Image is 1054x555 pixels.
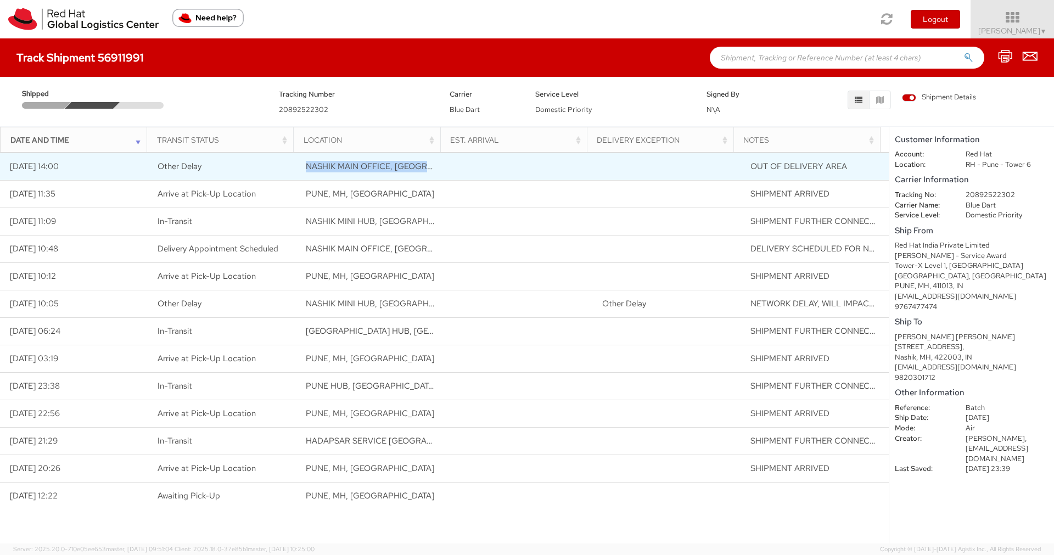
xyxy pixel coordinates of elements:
[750,188,829,199] span: SHIPMENT ARRIVED
[887,210,957,221] dt: Service Level:
[887,190,957,200] dt: Tracking No:
[750,161,847,172] span: OUT OF DELIVERY AREA
[750,408,829,419] span: SHIPMENT ARRIVED
[172,9,244,27] button: Need help?
[16,52,144,64] h4: Track Shipment 56911991
[450,134,584,145] div: Est. Arrival
[750,243,944,254] span: DELIVERY SCHEDULED FOR NEXT WORKING DAY
[306,216,552,227] span: NASHIK MINI HUB, NASHIK, MAHARASHTRA
[750,380,885,391] span: SHIPMENT FURTHER CONNECTED
[306,353,434,364] span: PUNE, MH, IN
[895,281,1049,291] div: PUNE, MH, 411013, IN
[887,403,957,413] dt: Reference:
[880,545,1041,554] span: Copyright © [DATE]-[DATE] Agistix Inc., All Rights Reserved
[248,545,315,553] span: master, [DATE] 10:25:00
[106,545,173,553] span: master, [DATE] 09:51:04
[158,216,192,227] span: In-Transit
[158,326,192,337] span: In-Transit
[306,298,552,309] span: NASHIK MINI HUB, NASHIK, MAHARASHTRA
[158,161,201,172] span: Other Delay
[750,271,829,282] span: SHIPMENT ARRIVED
[895,291,1049,302] div: [EMAIL_ADDRESS][DOMAIN_NAME]
[887,200,957,211] dt: Carrier Name:
[750,216,885,227] span: SHIPMENT FURTHER CONNECTED
[158,380,192,391] span: In-Transit
[895,302,1049,312] div: 9767477474
[895,240,1049,261] div: Red Hat India Private Limited [PERSON_NAME] - Service Award
[306,435,649,446] span: HADAPSAR SERVICE CENTRE, PUNE, MAHARASHTRA
[306,243,567,254] span: NASHIK MAIN OFFICE, NASHIK, MAHARASHTRA
[306,161,567,172] span: NASHIK MAIN OFFICE, NASHIK, MAHARASHTRA
[306,490,434,501] span: PUNE, MH, IN
[8,8,159,30] img: rh-logistics-00dfa346123c4ec078e1.svg
[450,91,519,98] h5: Carrier
[895,226,1049,236] h5: Ship From
[158,353,256,364] span: Arrive at Pick-Up Location
[887,413,957,423] dt: Ship Date:
[887,160,957,170] dt: Location:
[895,261,1049,281] div: Tower-X Level 1, [GEOGRAPHIC_DATA] [GEOGRAPHIC_DATA], [GEOGRAPHIC_DATA]
[158,463,256,474] span: Arrive at Pick-Up Location
[535,105,592,114] span: Domestic Priority
[895,332,1049,343] div: [PERSON_NAME] [PERSON_NAME]
[306,188,434,199] span: PUNE, MH, IN
[750,463,829,474] span: SHIPMENT ARRIVED
[158,188,256,199] span: Arrive at Pick-Up Location
[306,326,586,337] span: MUMBAI HUB, BHIWANDI, MAHARASHTRA
[887,423,957,434] dt: Mode:
[887,464,957,474] dt: Last Saved:
[895,135,1049,144] h5: Customer Information
[1040,27,1047,36] span: ▼
[750,326,885,337] span: SHIPMENT FURTHER CONNECTED
[902,92,976,103] span: Shipment Details
[306,271,434,282] span: PUNE, MH, IN
[158,298,201,309] span: Other Delay
[597,134,730,145] div: Delivery Exception
[10,134,144,145] div: Date and Time
[895,352,1049,363] div: Nashik, MH, 422003, IN
[450,105,480,114] span: Blue Dart
[175,545,315,553] span: Client: 2025.18.0-37e85b1
[895,388,1049,397] h5: Other Information
[279,105,328,114] span: 20892522302
[158,243,278,254] span: Delivery Appointment Scheduled
[535,91,690,98] h5: Service Level
[707,105,720,114] span: N\A
[750,435,885,446] span: SHIPMENT FURTHER CONNECTED
[13,545,173,553] span: Server: 2025.20.0-710e05ee653
[750,298,916,309] span: NETWORK DELAY, WILL IMPACT DELIVERY
[158,435,192,446] span: In-Transit
[911,10,960,29] button: Logout
[750,353,829,364] span: SHIPMENT ARRIVED
[710,47,984,69] input: Shipment, Tracking or Reference Number (at least 4 chars)
[895,317,1049,327] h5: Ship To
[895,175,1049,184] h5: Carrier Information
[902,92,976,104] label: Shipment Details
[306,380,525,391] span: PUNE HUB, KONDHWA, MAHARASHTRA
[158,271,256,282] span: Arrive at Pick-Up Location
[966,434,1027,443] span: [PERSON_NAME],
[158,490,220,501] span: Awaiting Pick-Up
[157,134,290,145] div: Transit Status
[158,408,256,419] span: Arrive at Pick-Up Location
[306,408,434,419] span: PUNE, MH, IN
[743,134,877,145] div: Notes
[602,298,646,309] span: Other Delay
[304,134,437,145] div: Location
[707,91,776,98] h5: Signed By
[895,373,1049,383] div: 9820301712
[895,362,1049,373] div: [EMAIL_ADDRESS][DOMAIN_NAME]
[887,434,957,444] dt: Creator:
[887,149,957,160] dt: Account:
[306,463,434,474] span: PUNE, MH, IN
[22,89,69,99] span: Shipped
[279,91,434,98] h5: Tracking Number
[978,26,1047,36] span: [PERSON_NAME]
[895,342,1049,352] div: [STREET_ADDRESS],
